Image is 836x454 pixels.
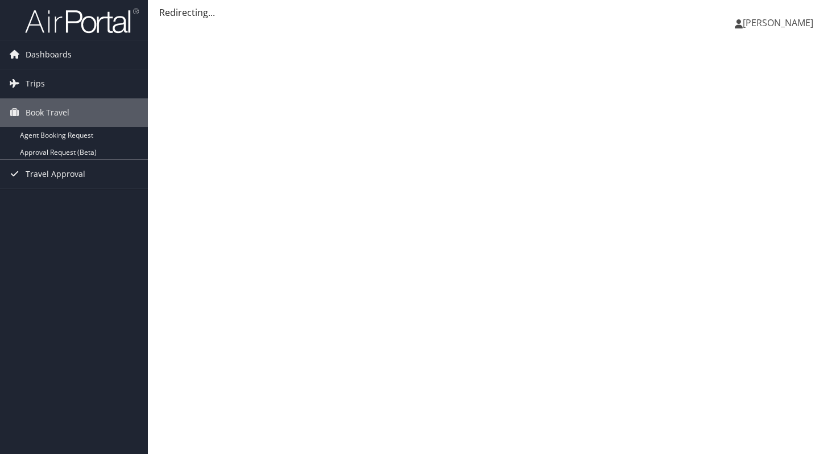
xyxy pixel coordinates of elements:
div: Redirecting... [159,6,825,19]
span: Trips [26,69,45,98]
span: Book Travel [26,98,69,127]
a: [PERSON_NAME] [735,6,825,40]
span: Dashboards [26,40,72,69]
span: Travel Approval [26,160,85,188]
img: airportal-logo.png [25,7,139,34]
span: [PERSON_NAME] [743,16,813,29]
